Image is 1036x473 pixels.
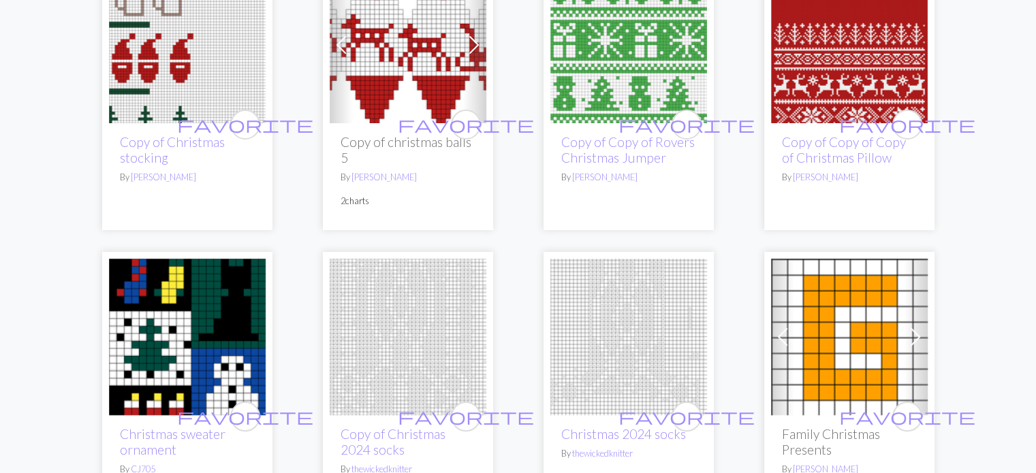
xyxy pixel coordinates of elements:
p: By [561,447,696,460]
p: By [120,171,255,184]
button: favourite [230,402,260,431]
i: favourite [839,403,975,430]
button: favourite [451,110,481,140]
span: favorite [398,406,534,427]
a: Christmas sweater ornament [109,329,266,342]
button: favourite [672,110,702,140]
a: Christmas 2024 socks [550,329,707,342]
a: Copy of Christmas stocking [120,134,225,165]
p: By [341,171,475,184]
img: Christmas sweater ornament [109,259,266,415]
a: christmas balls 5 [330,37,486,50]
button: favourite [892,110,922,140]
button: favourite [672,402,702,431]
i: favourite [839,111,975,138]
a: Christmas 2024 socks [561,426,686,442]
h2: Family Christmas Presents [782,426,917,457]
a: Copy of Copy of Rovers Christmas Jumper [561,134,695,165]
a: Family Christmas Presents [771,329,928,342]
i: favourite [398,111,534,138]
h2: Copy of christmas balls 5 [341,134,475,165]
i: favourite [618,111,755,138]
p: By [782,171,917,184]
a: thewickedknitter [572,448,633,459]
img: Christmas 2024 socks [330,259,486,415]
a: [PERSON_NAME] [793,172,858,182]
a: [PERSON_NAME] [131,172,196,182]
i: favourite [618,403,755,430]
a: Christmas stocking [109,37,266,50]
span: favorite [618,114,755,135]
button: favourite [892,402,922,431]
i: favourite [177,111,313,138]
img: Family Christmas Presents [771,259,928,415]
span: favorite [618,406,755,427]
p: By [561,171,696,184]
a: size 7 needle [771,37,928,50]
span: favorite [839,114,975,135]
p: 2 charts [341,195,475,208]
span: favorite [177,114,313,135]
span: favorite [398,114,534,135]
span: favorite [177,406,313,427]
a: Christmas 2024 socks [330,329,486,342]
span: favorite [839,406,975,427]
img: Christmas 2024 socks [550,259,707,415]
button: favourite [451,402,481,431]
a: Copy of Christmas 2024 socks [341,426,445,457]
a: [PERSON_NAME] [351,172,417,182]
button: favourite [230,110,260,140]
i: favourite [177,403,313,430]
a: [PERSON_NAME] [572,172,638,182]
i: favourite [398,403,534,430]
a: Christmas sweater ornament [120,426,225,457]
a: Rovers Christmas Jumper [550,37,707,50]
a: Copy of Copy of Copy of Christmas Pillow [782,134,906,165]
